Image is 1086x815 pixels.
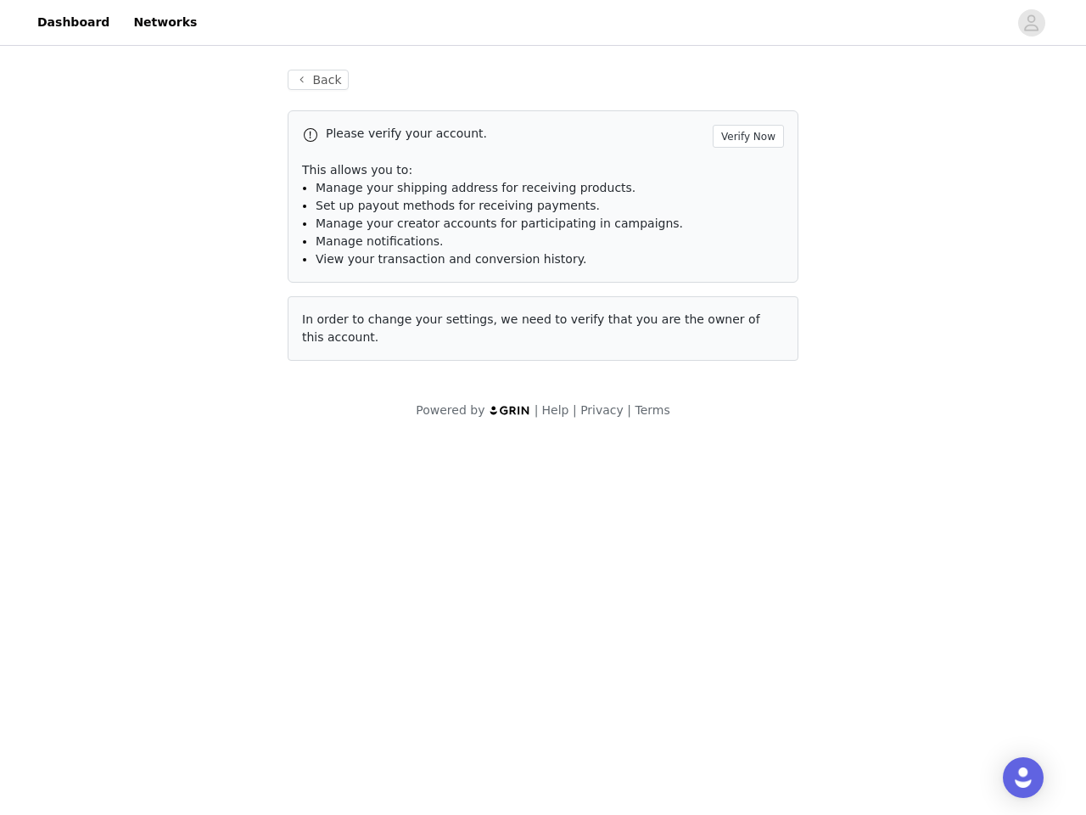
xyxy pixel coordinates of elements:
[580,403,624,417] a: Privacy
[535,403,539,417] span: |
[27,3,120,42] a: Dashboard
[627,403,631,417] span: |
[635,403,669,417] a: Terms
[316,234,444,248] span: Manage notifications.
[416,403,484,417] span: Powered by
[316,252,586,266] span: View your transaction and conversion history.
[288,70,349,90] button: Back
[713,125,784,148] button: Verify Now
[316,199,600,212] span: Set up payout methods for receiving payments.
[326,125,706,143] p: Please verify your account.
[302,312,760,344] span: In order to change your settings, we need to verify that you are the owner of this account.
[1003,757,1044,798] div: Open Intercom Messenger
[316,216,683,230] span: Manage your creator accounts for participating in campaigns.
[542,403,569,417] a: Help
[573,403,577,417] span: |
[302,161,784,179] p: This allows you to:
[489,405,531,416] img: logo
[1023,9,1039,37] div: avatar
[123,3,207,42] a: Networks
[316,181,635,194] span: Manage your shipping address for receiving products.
